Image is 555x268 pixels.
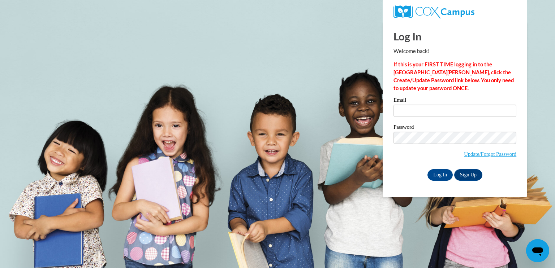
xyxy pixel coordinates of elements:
[393,61,514,91] strong: If this is your FIRST TIME logging in to the [GEOGRAPHIC_DATA][PERSON_NAME], click the Create/Upd...
[393,5,516,18] a: COX Campus
[393,29,516,44] h1: Log In
[393,97,516,105] label: Email
[393,47,516,55] p: Welcome back!
[454,169,482,181] a: Sign Up
[393,5,474,18] img: COX Campus
[393,124,516,132] label: Password
[464,151,516,157] a: Update/Forgot Password
[526,239,549,262] iframe: Button to launch messaging window
[427,169,453,181] input: Log In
